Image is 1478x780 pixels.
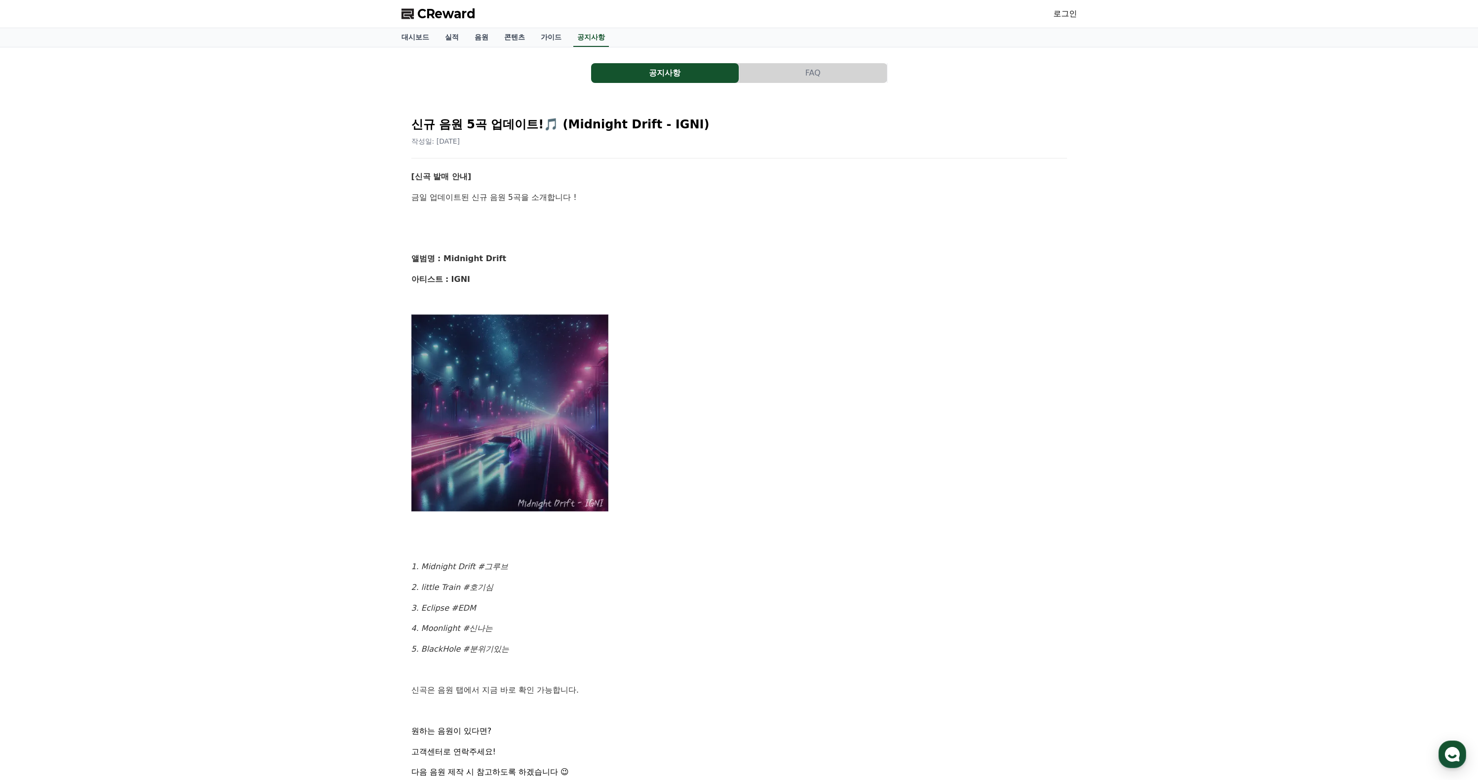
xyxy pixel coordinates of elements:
button: 공지사항 [591,63,739,83]
span: 원하는 음원이 있다면? [411,726,492,736]
em: 1. Midnight Drift #그루브 [411,562,508,571]
strong: 아티스트 : [411,274,449,284]
a: FAQ [739,63,887,83]
p: 금일 업데이트된 신규 음원 5곡을 소개합니다 ! [411,191,1067,204]
a: 공지사항 [573,28,609,47]
img: YY09Sep%2019,%202025102454_7fc1f49f2383e5c809bd05b5bff92047c2da3354e558a5d1daa46df5272a26ff.webp [411,314,609,511]
p: 신곡은 음원 탭에서 지금 바로 확인 가능합니다. [411,684,1067,697]
span: 고객센터로 연락주세요! [411,747,496,756]
em: 3. Eclipse #EDM [411,603,476,613]
a: 콘텐츠 [496,28,533,47]
a: 음원 [467,28,496,47]
a: CReward [401,6,476,22]
strong: [신곡 발매 안내] [411,172,472,181]
span: CReward [417,6,476,22]
em: 4. Moonlight #신나는 [411,624,493,633]
span: 다음 음원 제작 시 참고하도록 하겠습니다 😉 [411,767,569,777]
button: FAQ [739,63,887,83]
span: 작성일: [DATE] [411,137,460,145]
strong: 앨범명 : Midnight Drift [411,254,507,263]
a: 로그인 [1053,8,1077,20]
a: 가이드 [533,28,569,47]
em: 5. BlackHole #분위기있는 [411,644,509,654]
h2: 신규 음원 5곡 업데이트!🎵 (Midnight Drift - IGNI) [411,117,1067,132]
strong: IGNI [451,274,470,284]
a: 실적 [437,28,467,47]
em: 2. little Train #호기심 [411,583,493,592]
a: 대시보드 [394,28,437,47]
